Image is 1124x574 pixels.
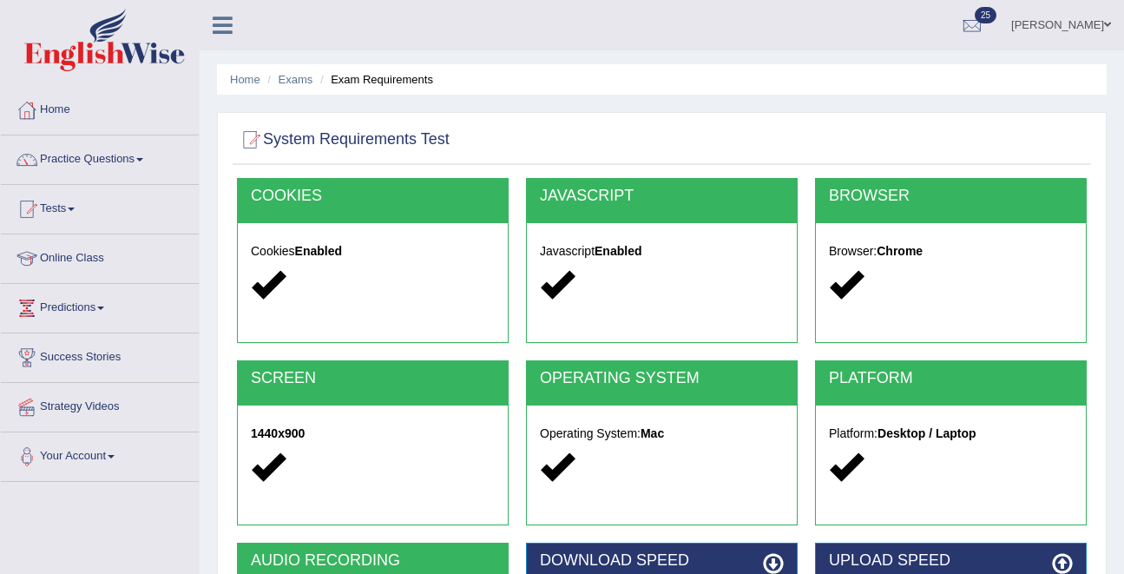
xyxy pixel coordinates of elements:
[1,234,199,278] a: Online Class
[540,370,784,387] h2: OPERATING SYSTEM
[1,432,199,476] a: Your Account
[279,73,313,86] a: Exams
[316,71,433,88] li: Exam Requirements
[540,427,784,440] h5: Operating System:
[878,426,976,440] strong: Desktop / Laptop
[641,426,664,440] strong: Mac
[251,188,495,205] h2: COOKIES
[251,370,495,387] h2: SCREEN
[1,284,199,327] a: Predictions
[829,188,1073,205] h2: BROWSER
[295,244,342,258] strong: Enabled
[1,383,199,426] a: Strategy Videos
[237,127,450,153] h2: System Requirements Test
[1,86,199,129] a: Home
[230,73,260,86] a: Home
[1,185,199,228] a: Tests
[595,244,641,258] strong: Enabled
[975,7,996,23] span: 25
[540,245,784,258] h5: Javascript
[1,135,199,179] a: Practice Questions
[540,188,784,205] h2: JAVASCRIPT
[251,552,495,570] h2: AUDIO RECORDING
[829,245,1073,258] h5: Browser:
[829,427,1073,440] h5: Platform:
[829,370,1073,387] h2: PLATFORM
[1,333,199,377] a: Success Stories
[829,552,1073,570] h2: UPLOAD SPEED
[251,245,495,258] h5: Cookies
[540,552,784,570] h2: DOWNLOAD SPEED
[877,244,923,258] strong: Chrome
[251,426,305,440] strong: 1440x900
